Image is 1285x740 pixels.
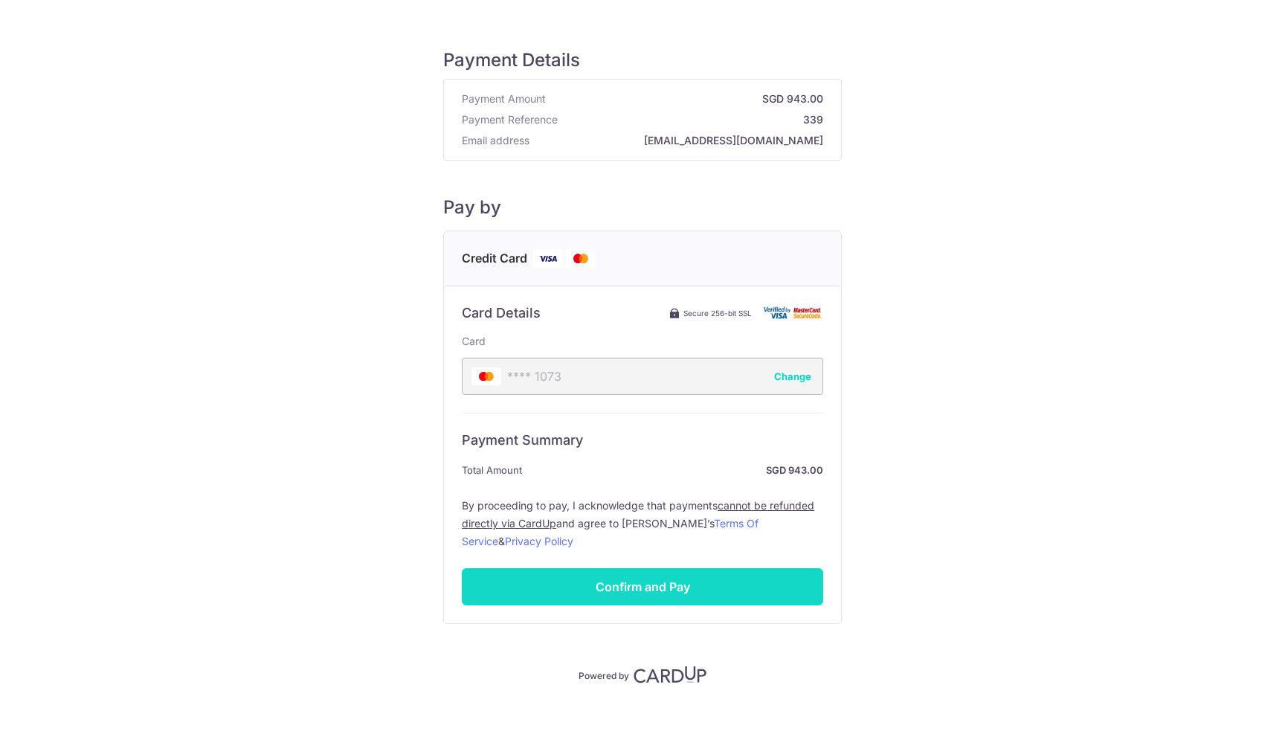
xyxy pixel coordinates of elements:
input: Confirm and Pay [462,568,823,605]
img: Visa [533,249,563,268]
h5: Payment Details [443,49,842,71]
h6: Card Details [462,304,541,322]
strong: SGD 943.00 [528,461,823,479]
span: Credit Card [462,249,527,268]
img: Card secure [764,306,823,319]
img: CardUp [634,666,706,683]
h5: Pay by [443,196,842,219]
p: Powered by [579,667,629,682]
span: Secure 256-bit SSL [683,307,752,319]
label: Card [462,334,486,349]
span: Email address [462,133,529,148]
strong: SGD 943.00 [552,91,823,106]
a: Privacy Policy [505,535,573,547]
img: Mastercard [566,249,596,268]
span: Total Amount [462,461,522,479]
span: Payment Amount [462,91,546,106]
h6: Payment Summary [462,431,823,449]
button: Change [774,369,811,384]
span: Payment Reference [462,112,558,127]
label: By proceeding to pay, I acknowledge that payments and agree to [PERSON_NAME]’s & [462,497,823,550]
strong: [EMAIL_ADDRESS][DOMAIN_NAME] [535,133,823,148]
strong: 339 [564,112,823,127]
